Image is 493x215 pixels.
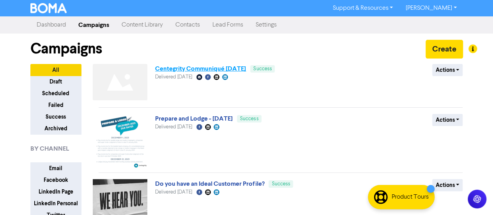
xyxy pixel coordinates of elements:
img: Not found [93,64,147,100]
iframe: Chat Widget [454,178,493,215]
img: BOMA Logo [30,3,67,13]
span: Delivered [DATE] [155,75,192,80]
img: image_1701309429300.png [93,114,147,169]
a: Campaigns [72,17,115,33]
button: Email [30,162,81,174]
a: Prepare and Lodge - [DATE] [155,115,233,123]
a: Centegrity Communiqué [DATE] [155,65,246,73]
a: Dashboard [30,17,72,33]
button: Success [30,111,81,123]
span: Success [253,66,272,71]
button: Create [426,40,463,59]
button: Actions [432,64,463,76]
a: Contacts [169,17,206,33]
a: Support & Resources [326,2,399,14]
button: Failed [30,99,81,111]
button: Facebook [30,174,81,186]
span: BY CHANNEL [30,144,69,153]
button: Actions [432,179,463,191]
button: All [30,64,81,76]
span: Delivered [DATE] [155,124,192,130]
button: Draft [30,76,81,88]
a: Settings [249,17,283,33]
span: Success [240,116,258,121]
a: Lead Forms [206,17,249,33]
button: Scheduled [30,87,81,100]
a: Content Library [115,17,169,33]
button: Actions [432,114,463,126]
h1: Campaigns [30,40,102,58]
button: Archived [30,123,81,135]
button: LinkedIn Personal [30,197,81,210]
a: Do you have an Ideal Customer Profile? [155,180,264,188]
span: Success [272,181,290,187]
span: Delivered [DATE] [155,190,192,195]
a: [PERSON_NAME] [399,2,463,14]
button: LinkedIn Page [30,186,81,198]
